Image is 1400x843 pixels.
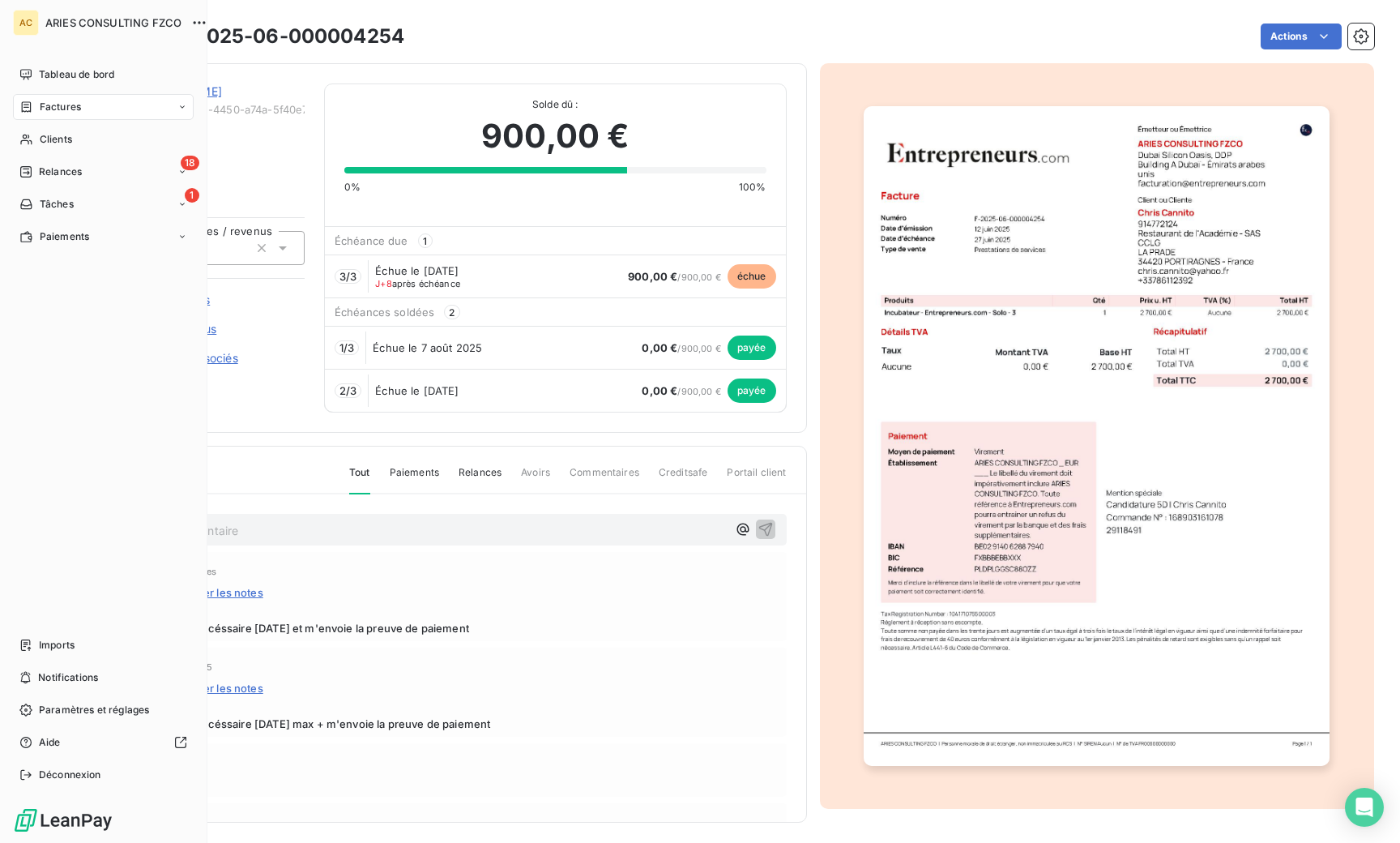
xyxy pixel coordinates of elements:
[39,638,75,653] span: Imports
[344,97,766,112] span: Solde dû :
[335,234,408,247] span: Échéance due
[40,132,72,147] span: Clients
[344,180,361,195] span: 0%
[339,270,356,283] span: 3 / 3
[628,272,721,283] span: / 900,00 €
[373,341,482,354] span: Échue le 7 août 2025
[642,341,677,354] span: 0,00 €
[38,670,98,685] span: Notifications
[521,465,550,493] span: Avoirs
[169,586,263,599] span: Masquer les notes
[375,279,460,289] span: après échéance
[13,730,194,755] a: Aide
[105,700,780,712] span: Notes :
[739,180,766,195] span: 100%
[40,229,89,244] span: Paiements
[642,384,677,397] span: 0,00 €
[481,112,629,160] span: 900,00 €
[642,386,720,397] span: / 900,00 €
[642,343,720,354] span: / 900,00 €
[181,156,199,170] span: 18
[628,270,677,283] span: 900,00 €
[39,703,149,717] span: Paramètres et réglages
[444,305,459,319] span: 2
[39,67,114,82] span: Tableau de bord
[169,682,263,695] span: Masquer les notes
[459,465,502,493] span: Relances
[13,807,113,833] img: Logo LeanPay
[40,100,81,114] span: Factures
[45,16,181,29] span: ARIES CONSULTING FZCO
[13,10,39,36] div: AC
[339,384,356,397] span: 2 / 3
[570,465,639,493] span: Commentaires
[728,379,776,403] span: payée
[127,103,305,116] span: d229ea70-c2c5-4450-a74a-5f40e7b41042
[335,306,435,319] span: Échéances soldées
[39,768,101,782] span: Déconnexion
[1345,788,1384,827] div: Open Intercom Messenger
[174,22,404,51] h3: F-2025-06-000004254
[39,165,82,179] span: Relances
[185,188,199,203] span: 1
[105,622,780,635] span: tel cliente - fait le nécéssaire [DATE] et m'envoie la preuve de paiement
[375,384,459,397] span: Échue le [DATE]
[659,465,708,493] span: Creditsafe
[105,604,780,617] span: Notes :
[40,197,74,212] span: Tâches
[105,717,780,730] span: tel cliente - fait le nécéssaire [DATE] max + m'envoie la preuve de paiement
[864,106,1330,766] img: invoice_thumbnail
[418,233,433,248] span: 1
[727,465,786,493] span: Portail client
[390,465,439,493] span: Paiements
[339,341,354,354] span: 1 / 3
[728,264,776,289] span: échue
[349,465,370,494] span: Tout
[375,264,459,277] span: Échue le [DATE]
[39,735,61,750] span: Aide
[375,278,391,289] span: J+8
[728,336,776,360] span: payée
